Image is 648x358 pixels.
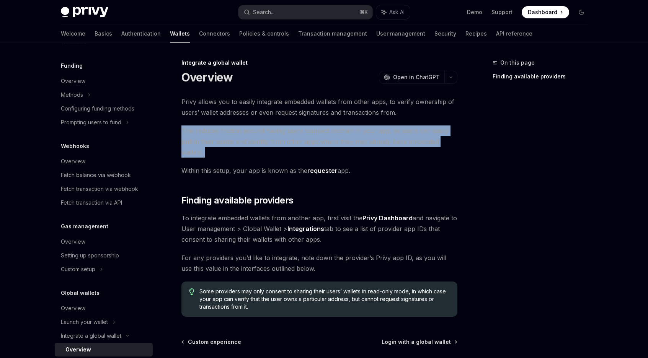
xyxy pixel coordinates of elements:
[55,301,153,315] a: Overview
[55,102,153,116] a: Configuring funding methods
[500,58,535,67] span: On this page
[95,24,112,43] a: Basics
[239,24,289,43] a: Policies & controls
[61,104,134,113] div: Configuring funding methods
[467,8,482,16] a: Demo
[287,225,324,233] a: Integrations
[188,338,241,346] span: Custom experience
[61,198,122,207] div: Fetch transaction via API
[496,24,532,43] a: API reference
[61,331,121,340] div: Integrate a global wallet
[393,73,440,81] span: Open in ChatGPT
[465,24,487,43] a: Recipes
[61,157,85,166] div: Overview
[61,237,85,246] div: Overview
[199,288,449,311] span: Some providers may only consent to sharing their users’ wallets in read-only mode, in which case ...
[170,24,190,43] a: Wallets
[493,70,594,83] a: Finding available providers
[61,171,131,180] div: Fetch balance via webhook
[61,7,108,18] img: dark logo
[61,317,108,327] div: Launch your wallet
[307,167,338,174] strong: requester
[379,71,444,84] button: Open in ChatGPT
[181,70,233,84] h1: Overview
[61,118,121,127] div: Prompting users to fund
[181,96,457,118] span: Privy allows you to easily integrate embedded wallets from other apps, to verify ownership of use...
[238,5,372,19] button: Search...⌘K
[376,5,410,19] button: Ask AI
[253,8,274,17] div: Search...
[55,235,153,249] a: Overview
[55,168,153,182] a: Fetch balance via webhook
[61,222,108,231] h5: Gas management
[181,252,457,274] span: For any providers you’d like to integrate, note down the provider’s Privy app ID, as you will use...
[189,288,194,295] svg: Tip
[61,61,83,70] h5: Funding
[182,338,241,346] a: Custom experience
[55,249,153,262] a: Setting up sponsorship
[61,184,138,194] div: Fetch transaction via webhook
[575,6,588,18] button: Toggle dark mode
[61,288,100,298] h5: Global wallets
[121,24,161,43] a: Authentication
[181,59,457,67] div: Integrate a global wallet
[55,196,153,210] a: Fetch transaction via API
[181,165,457,176] span: Within this setup, your app is known as the app.
[491,8,513,16] a: Support
[389,8,405,16] span: Ask AI
[181,194,294,207] span: Finding available providers
[181,213,457,245] span: To integrate embedded wallets from another app, first visit the and navigate to User management >...
[382,338,457,346] a: Login with a global wallet
[55,343,153,356] a: Overview
[199,24,230,43] a: Connectors
[528,8,557,16] span: Dashboard
[61,90,83,99] div: Methods
[434,24,456,43] a: Security
[522,6,569,18] a: Dashboard
[61,265,95,274] div: Custom setup
[55,155,153,168] a: Overview
[61,251,119,260] div: Setting up sponsorship
[382,338,451,346] span: Login with a global wallet
[376,24,425,43] a: User management
[61,304,85,313] div: Overview
[61,142,89,151] h5: Webhooks
[55,74,153,88] a: Overview
[61,76,85,86] div: Overview
[181,125,457,158] span: This reduces friction around having users transact onchain in your app, as users can easily pull ...
[362,214,413,222] a: Privy Dashboard
[360,9,368,15] span: ⌘ K
[61,24,85,43] a: Welcome
[65,345,91,354] div: Overview
[55,182,153,196] a: Fetch transaction via webhook
[298,24,367,43] a: Transaction management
